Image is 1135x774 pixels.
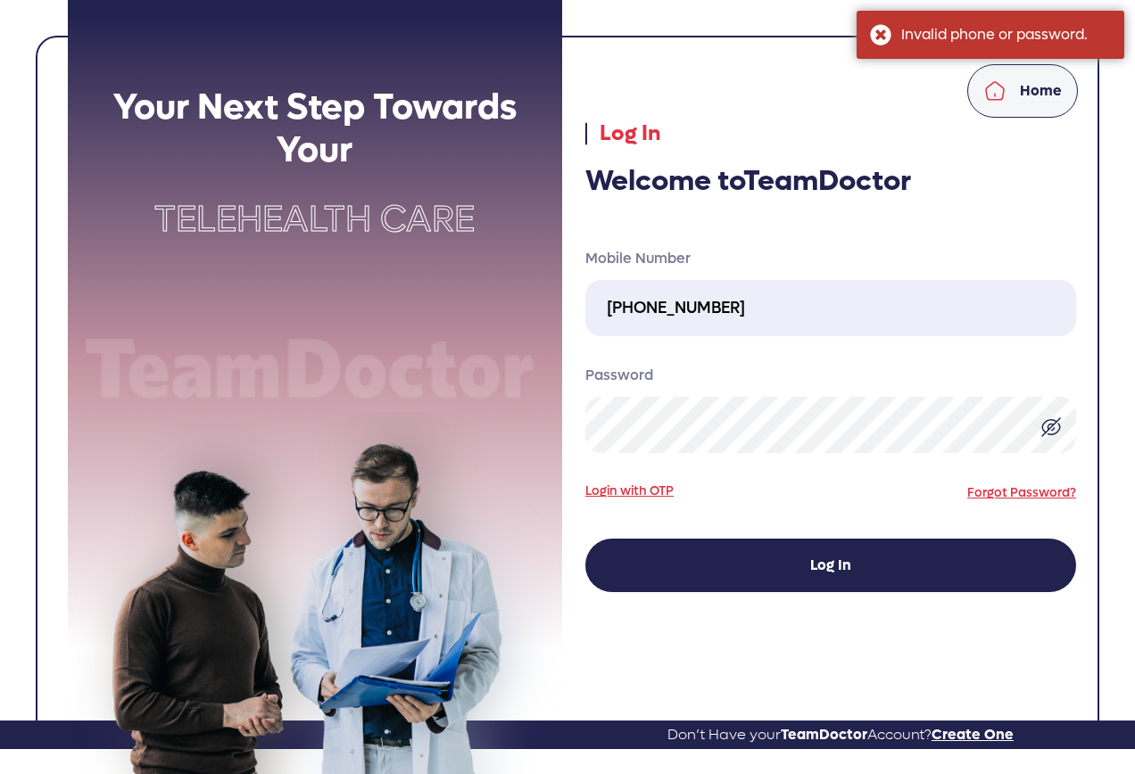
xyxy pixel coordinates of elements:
div: Invalid phone or password. [901,24,1111,45]
p: Log In [585,118,1076,150]
a: Home [967,64,1078,118]
span: TeamDoctor [781,725,867,744]
a: Forgot Password? [967,484,1076,501]
a: Don’t Have yourTeamDoctorAccount?Create One [667,720,1014,750]
span: Create One [932,725,1014,744]
h2: Your Next Step Towards Your [68,86,562,171]
img: Team doctor text [68,332,562,409]
p: Home [1020,80,1062,102]
button: Log In [585,539,1076,592]
img: doctor-discussion [68,412,562,774]
span: TeamDoctor [743,162,911,200]
h3: Welcome to [585,164,1076,198]
img: home.svg [984,80,1006,102]
a: Login with OTP [585,482,674,500]
p: Telehealth Care [68,193,562,246]
input: Enter mobile number [585,280,1076,336]
label: Mobile Number [585,248,1076,269]
img: eye [1040,416,1062,438]
label: Password [585,365,1076,386]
